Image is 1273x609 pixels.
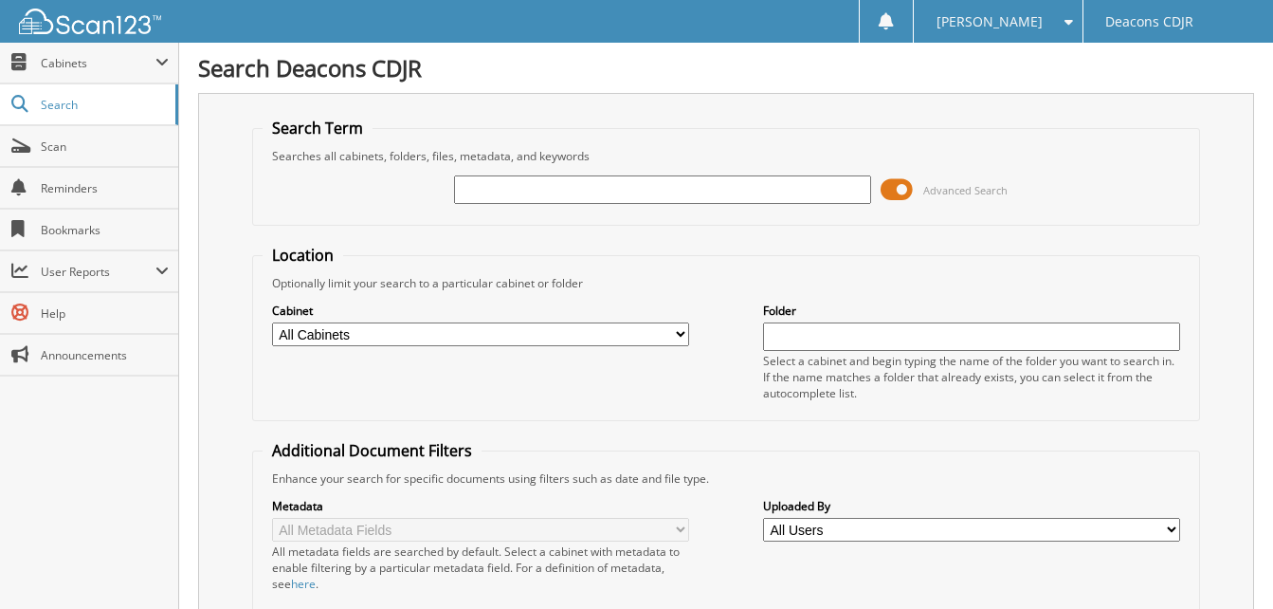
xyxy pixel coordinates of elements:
[198,52,1254,83] h1: Search Deacons CDJR
[41,55,155,71] span: Cabinets
[937,16,1043,28] span: [PERSON_NAME]
[923,183,1008,197] span: Advanced Search
[763,353,1180,401] div: Select a cabinet and begin typing the name of the folder you want to search in. If the name match...
[41,264,155,280] span: User Reports
[263,471,1191,487] div: Enhance your search for specific documents using filters such as date and file type.
[263,118,373,138] legend: Search Term
[263,148,1191,164] div: Searches all cabinets, folders, files, metadata, and keywords
[272,303,689,319] label: Cabinet
[41,305,169,322] span: Help
[41,180,169,196] span: Reminders
[41,222,169,238] span: Bookmarks
[263,440,482,461] legend: Additional Document Filters
[1105,16,1193,28] span: Deacons CDJR
[19,9,161,34] img: scan123-logo-white.svg
[763,303,1180,319] label: Folder
[41,97,166,113] span: Search
[291,576,316,592] a: here
[272,544,689,592] div: All metadata fields are searched by default. Select a cabinet with metadata to enable filtering b...
[263,245,343,266] legend: Location
[41,347,169,363] span: Announcements
[41,138,169,155] span: Scan
[763,498,1180,514] label: Uploaded By
[263,275,1191,291] div: Optionally limit your search to a particular cabinet or folder
[272,498,689,514] label: Metadata
[1178,518,1273,609] iframe: Chat Widget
